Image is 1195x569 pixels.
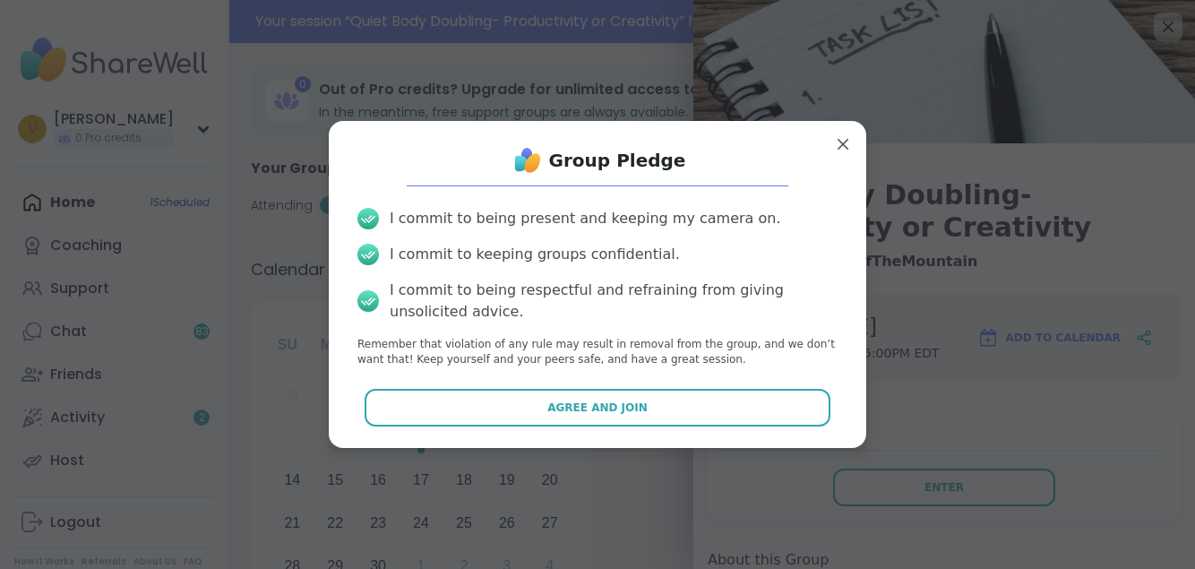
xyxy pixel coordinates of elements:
[390,280,838,323] div: I commit to being respectful and refraining from giving unsolicited advice.
[549,148,686,173] h1: Group Pledge
[357,337,838,367] p: Remember that violation of any rule may result in removal from the group, and we don’t want that!...
[365,389,831,427] button: Agree and Join
[547,400,648,416] span: Agree and Join
[510,142,546,178] img: ShareWell Logo
[390,244,680,265] div: I commit to keeping groups confidential.
[390,208,780,229] div: I commit to being present and keeping my camera on.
